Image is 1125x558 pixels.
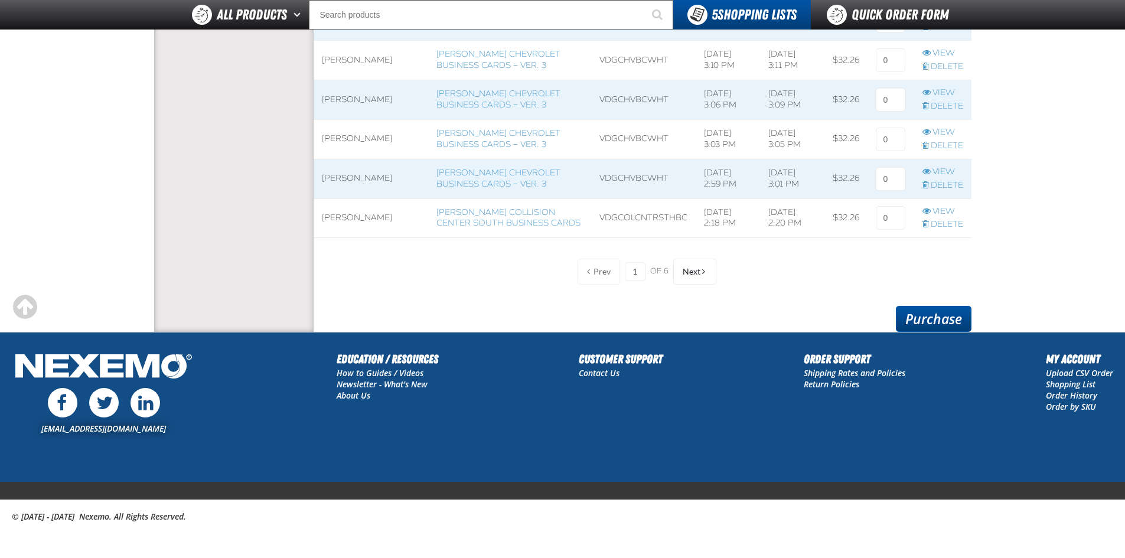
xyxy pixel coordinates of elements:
input: Current page number [625,262,645,281]
a: Delete row action [922,101,963,112]
td: VDGCOLCNTRSTHBC [591,198,696,238]
a: Return Policies [804,378,859,390]
span: Next Page [683,267,700,276]
input: 0 [876,206,905,230]
a: [PERSON_NAME] Chevrolet Business Cards – Ver. 3 [436,168,560,189]
h2: Order Support [804,350,905,368]
td: [DATE] 3:01 PM [760,159,824,198]
a: View row action [922,87,963,99]
a: Newsletter - What's New [337,378,428,390]
td: VDGCHVBCWHT [591,80,696,120]
td: [DATE] 3:09 PM [760,80,824,120]
input: 0 [876,48,905,72]
button: Next Page [673,259,716,285]
input: 0 [876,128,905,151]
a: [EMAIL_ADDRESS][DOMAIN_NAME] [41,423,166,434]
td: [DATE] 3:06 PM [696,80,760,120]
td: $32.26 [824,119,868,159]
td: [PERSON_NAME] [314,198,429,238]
a: View row action [922,167,963,178]
a: View row action [922,48,963,59]
td: VDGCHVBCWHT [591,41,696,80]
a: Shopping List [1046,378,1095,390]
a: Delete row action [922,219,963,230]
td: [DATE] 2:59 PM [696,159,760,198]
a: How to Guides / Videos [337,367,423,378]
a: Purchase [896,306,971,332]
div: Scroll to the top [12,294,38,320]
span: Shopping Lists [712,6,797,23]
input: 0 [876,88,905,112]
a: Upload CSV Order [1046,367,1113,378]
td: $32.26 [824,80,868,120]
span: of 6 [650,266,669,277]
a: About Us [337,390,370,401]
strong: 5 [712,6,718,23]
a: Shipping Rates and Policies [804,367,905,378]
td: [DATE] 2:20 PM [760,198,824,238]
a: Delete row action [922,180,963,191]
a: Delete row action [922,61,963,73]
a: [PERSON_NAME] Chevrolet Business Cards – Ver. 3 [436,128,560,149]
td: $32.26 [824,41,868,80]
td: $32.26 [824,198,868,238]
td: [PERSON_NAME] [314,119,429,159]
a: Contact Us [579,367,619,378]
td: [DATE] 3:05 PM [760,119,824,159]
a: Delete row action [922,141,963,152]
td: [PERSON_NAME] [314,159,429,198]
img: Nexemo Logo [12,350,195,385]
a: [PERSON_NAME] Chevrolet Business Cards – Ver. 3 [436,49,560,70]
a: Order by SKU [1046,401,1096,412]
td: [DATE] 2:18 PM [696,198,760,238]
td: $32.26 [824,159,868,198]
td: [DATE] 3:10 PM [696,41,760,80]
a: [PERSON_NAME] Chevrolet Business Cards – Ver. 3 [436,89,560,110]
h2: My Account [1046,350,1113,368]
td: VDGCHVBCWHT [591,159,696,198]
a: [PERSON_NAME] Collision Center South Business Cards [436,207,581,229]
a: View row action [922,127,963,138]
td: [DATE] 3:03 PM [696,119,760,159]
a: View row action [922,206,963,217]
td: [PERSON_NAME] [314,41,429,80]
h2: Education / Resources [337,350,438,368]
td: [DATE] 3:11 PM [760,41,824,80]
td: VDGCHVBCWHT [591,119,696,159]
span: All Products [217,4,287,25]
td: [PERSON_NAME] [314,80,429,120]
input: 0 [876,167,905,191]
h2: Customer Support [579,350,663,368]
a: Order History [1046,390,1097,401]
